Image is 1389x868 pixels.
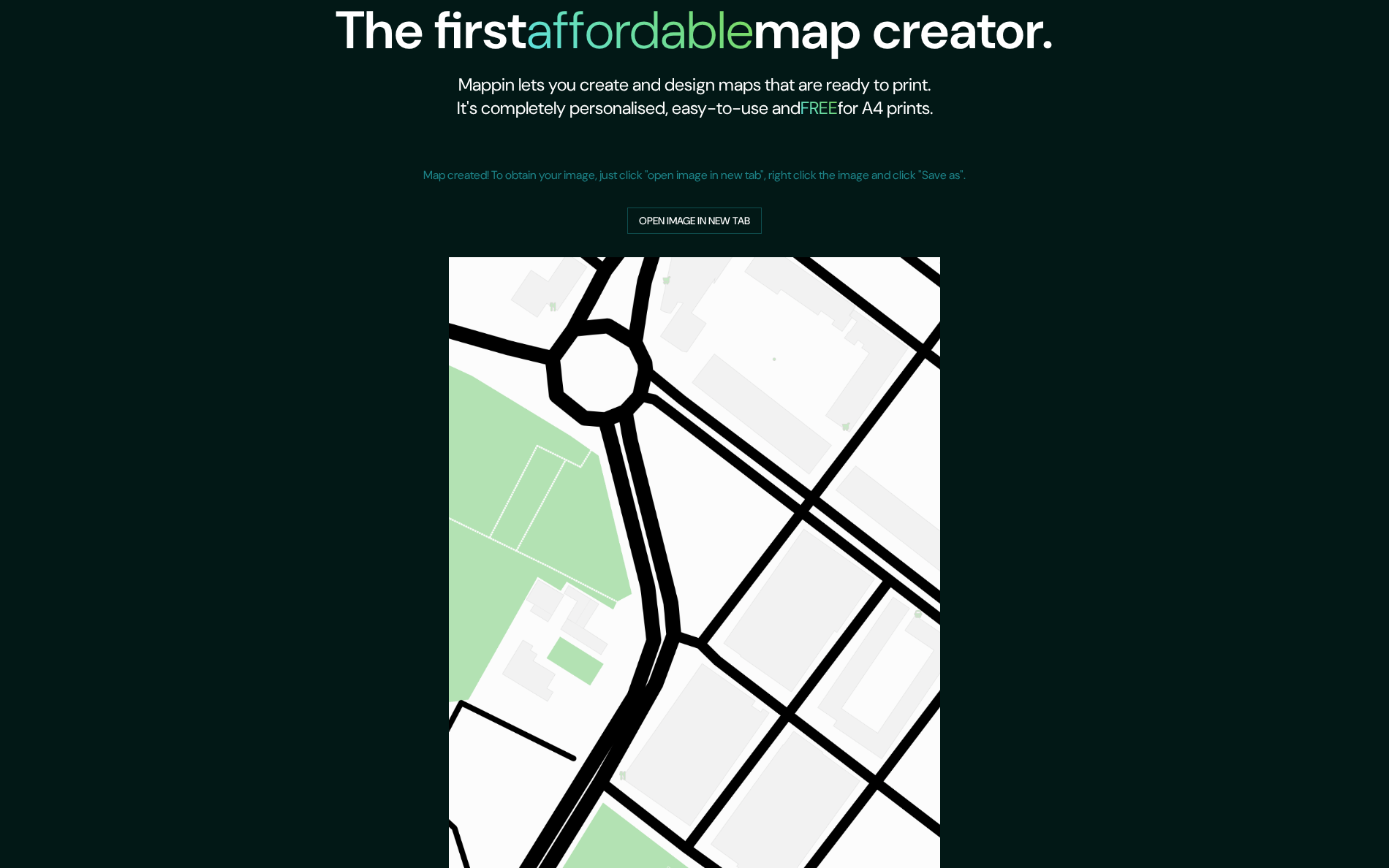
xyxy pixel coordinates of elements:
a: Open image in new tab [627,208,762,235]
h5: FREE [801,96,838,119]
p: Map created! To obtain your image, just click "open image in new tab", right click the image and ... [423,167,966,184]
h2: Mappin lets you create and design maps that are ready to print. It's completely personalised, eas... [336,73,1053,120]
